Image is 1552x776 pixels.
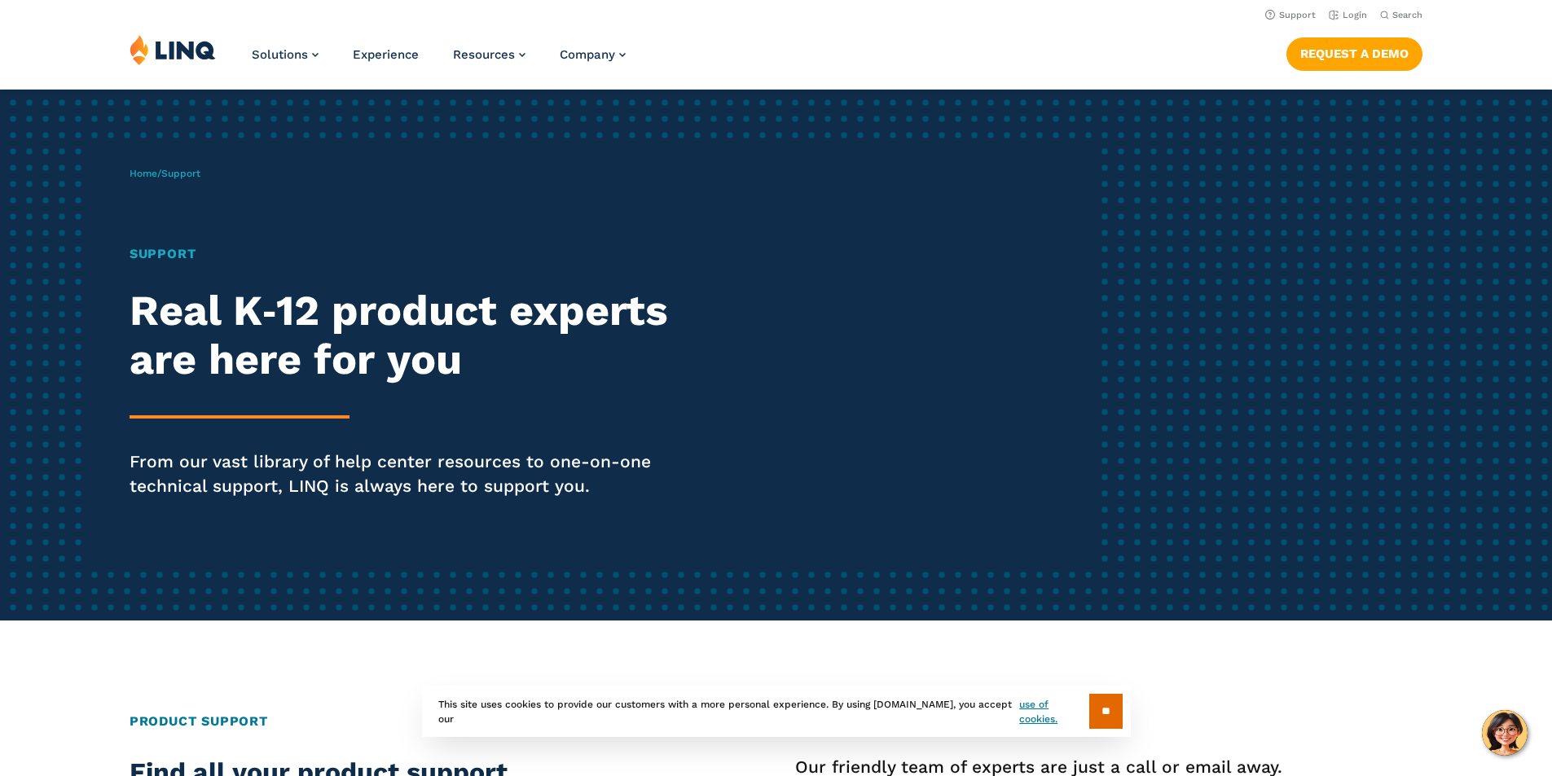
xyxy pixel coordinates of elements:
span: Search [1392,10,1422,20]
span: Support [161,168,200,179]
span: / [130,168,200,179]
a: Company [560,47,626,62]
button: Open Search Bar [1380,9,1422,21]
img: LINQ | K‑12 Software [130,34,216,65]
a: Request a Demo [1286,37,1422,70]
button: Hello, have a question? Let’s chat. [1482,710,1528,756]
a: Solutions [252,47,319,62]
span: Solutions [252,47,308,62]
p: From our vast library of help center resources to one-on-one technical support, LINQ is always he... [130,449,728,498]
a: Resources [453,47,525,62]
a: Home [130,168,157,179]
a: use of cookies. [1019,697,1088,726]
span: Company [560,47,615,62]
h2: Real K‑12 product experts are here for you [130,287,728,384]
a: Experience [353,47,419,62]
span: Resources [453,47,515,62]
a: Support [1265,10,1316,20]
nav: Button Navigation [1286,34,1422,70]
div: This site uses cookies to provide our customers with a more personal experience. By using [DOMAIN... [422,686,1131,737]
h1: Support [130,244,728,264]
a: Login [1329,10,1367,20]
nav: Primary Navigation [252,34,626,88]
